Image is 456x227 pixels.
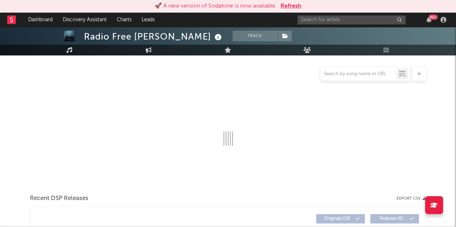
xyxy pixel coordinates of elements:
[30,49,56,57] span: Music
[320,71,397,77] input: Search by song name or URL
[30,194,88,203] span: Recent DSP Releases
[23,13,58,27] a: Dashboard
[370,214,419,223] button: Features(0)
[155,2,277,10] div: 🚀 A new version of Sodatone is now available.
[280,2,301,10] button: Refresh
[84,31,223,42] div: Radio Free [PERSON_NAME]
[233,31,278,41] button: Track
[426,17,431,23] button: 99+
[429,14,438,20] div: 99 +
[375,217,408,221] span: Features ( 0 )
[397,196,426,201] button: Export CSV
[316,214,365,223] button: Originals(14)
[137,13,160,27] a: Leads
[112,13,137,27] a: Charts
[321,217,354,221] span: Originals ( 14 )
[297,15,406,24] input: Search for artists
[58,13,112,27] a: Discovery Assistant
